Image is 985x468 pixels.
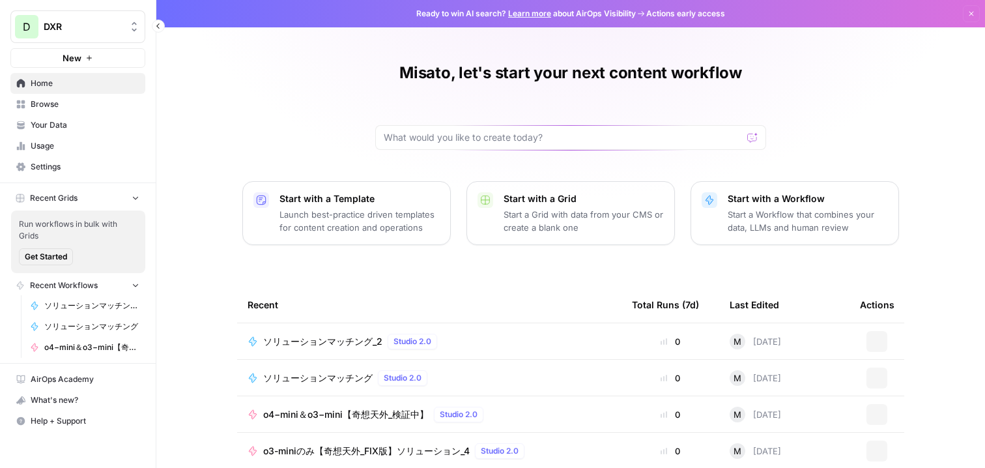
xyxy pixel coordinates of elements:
[23,19,31,35] span: D
[248,443,611,459] a: o3-miniのみ【奇想天外_FIX版】ソリューション_4Studio 2.0
[248,334,611,349] a: ソリューションマッチング_2Studio 2.0
[399,63,742,83] h1: Misato, let's start your next content workflow
[10,188,145,208] button: Recent Grids
[632,445,709,458] div: 0
[632,372,709,385] div: 0
[31,98,139,110] span: Browse
[31,415,139,427] span: Help + Support
[734,335,741,348] span: M
[728,192,888,205] p: Start with a Workflow
[31,140,139,152] span: Usage
[19,248,73,265] button: Get Started
[24,295,145,316] a: ソリューションマッチング_2
[30,280,98,291] span: Recent Workflows
[691,181,899,245] button: Start with a WorkflowStart a Workflow that combines your data, LLMs and human review
[242,181,451,245] button: Start with a TemplateLaunch best-practice driven templates for content creation and operations
[263,445,470,458] span: o3-miniのみ【奇想天外_FIX版】ソリューション_4
[10,73,145,94] a: Home
[504,192,664,205] p: Start with a Grid
[481,445,519,457] span: Studio 2.0
[10,115,145,136] a: Your Data
[10,369,145,390] a: AirOps Academy
[416,8,636,20] span: Ready to win AI search? about AirOps Visibility
[384,372,421,384] span: Studio 2.0
[384,131,742,144] input: What would you like to create today?
[10,390,145,411] button: What's new?
[440,409,478,420] span: Studio 2.0
[31,373,139,385] span: AirOps Academy
[279,208,440,234] p: Launch best-practice driven templates for content creation and operations
[508,8,551,18] a: Learn more
[730,443,781,459] div: [DATE]
[10,48,145,68] button: New
[263,372,373,385] span: ソリューションマッチング
[632,408,709,421] div: 0
[263,335,382,348] span: ソリューションマッチング_2
[734,445,741,458] span: M
[393,336,431,347] span: Studio 2.0
[44,342,139,353] span: o4−mini＆o3−mini【奇想天外_検証中】
[730,334,781,349] div: [DATE]
[10,136,145,156] a: Usage
[263,408,429,421] span: o4−mini＆o3−mini【奇想天外_検証中】
[10,156,145,177] a: Settings
[10,411,145,431] button: Help + Support
[31,119,139,131] span: Your Data
[31,78,139,89] span: Home
[734,408,741,421] span: M
[279,192,440,205] p: Start with a Template
[632,287,699,323] div: Total Runs (7d)
[646,8,725,20] span: Actions early access
[44,321,139,332] span: ソリューションマッチング
[730,407,781,422] div: [DATE]
[19,218,137,242] span: Run workflows in bulk with Grids
[63,51,81,65] span: New
[30,192,78,204] span: Recent Grids
[10,10,145,43] button: Workspace: DXR
[730,370,781,386] div: [DATE]
[734,372,741,385] span: M
[44,20,122,33] span: DXR
[24,316,145,337] a: ソリューションマッチング
[44,300,139,312] span: ソリューションマッチング_2
[730,287,779,323] div: Last Edited
[248,287,611,323] div: Recent
[466,181,675,245] button: Start with a GridStart a Grid with data from your CMS or create a blank one
[860,287,894,323] div: Actions
[728,208,888,234] p: Start a Workflow that combines your data, LLMs and human review
[25,251,67,263] span: Get Started
[10,276,145,295] button: Recent Workflows
[248,370,611,386] a: ソリューションマッチングStudio 2.0
[248,407,611,422] a: o4−mini＆o3−mini【奇想天外_検証中】Studio 2.0
[24,337,145,358] a: o4−mini＆o3−mini【奇想天外_検証中】
[632,335,709,348] div: 0
[11,390,145,410] div: What's new?
[31,161,139,173] span: Settings
[504,208,664,234] p: Start a Grid with data from your CMS or create a blank one
[10,94,145,115] a: Browse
